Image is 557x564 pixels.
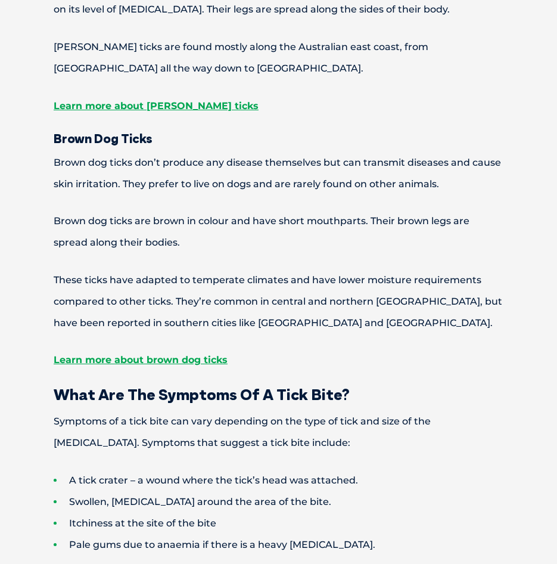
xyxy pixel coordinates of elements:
a: Learn more about [PERSON_NAME] ticks [54,100,259,111]
p: Brown dog ticks don’t produce any disease themselves but can transmit diseases and cause skin irr... [12,152,545,195]
li: Itchiness at the site of the bite [54,513,545,534]
p: Brown dog ticks are brown in colour and have short mouthparts. Their brown legs are spread along ... [12,210,545,253]
li: A tick crater – a wound where the tick’s head was attached. [54,470,545,491]
h2: What Are The Symptoms Of A Tick Bite? [12,387,545,402]
p: Symptoms of a tick bite can vary depending on the type of tick and size of the [MEDICAL_DATA]. Sy... [12,411,545,454]
li: Swollen, [MEDICAL_DATA] around the area of the bite. [54,491,545,513]
p: These ticks have adapted to temperate climates and have lower moisture requirements compared to o... [12,269,545,334]
li: Pale gums due to anaemia if there is a heavy [MEDICAL_DATA]. [54,534,545,556]
h3: Brown Dog Ticks [12,132,545,145]
p: [PERSON_NAME] ticks are found mostly along the Australian east coast, from [GEOGRAPHIC_DATA] all ... [12,36,545,79]
a: Learn more about brown dog ticks [54,354,228,365]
